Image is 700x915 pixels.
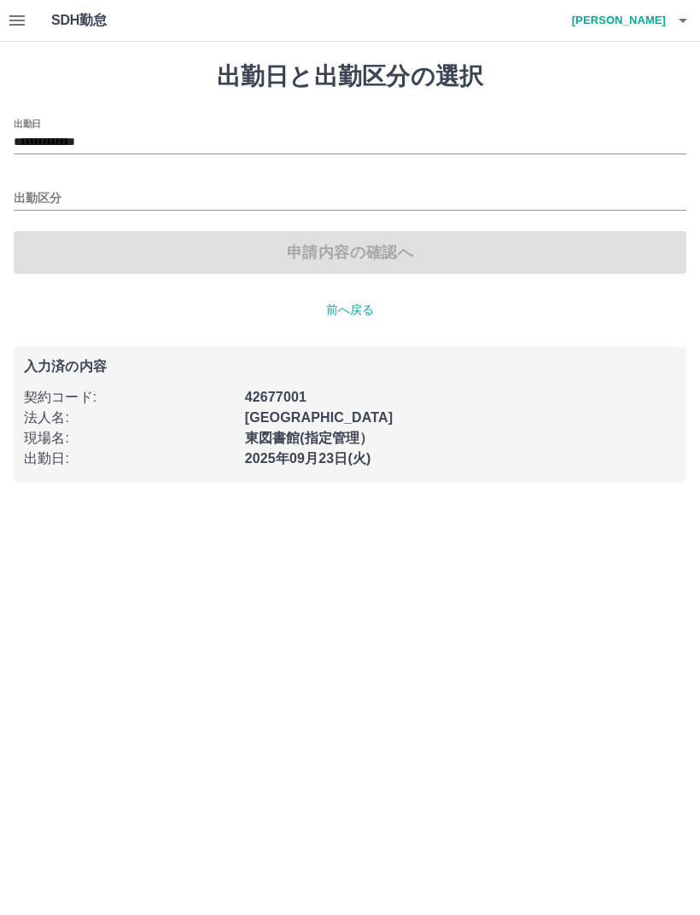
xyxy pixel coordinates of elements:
p: 法人名 : [24,408,235,428]
p: 前へ戻る [14,301,686,319]
p: 契約コード : [24,387,235,408]
b: [GEOGRAPHIC_DATA] [245,410,394,425]
b: 東図書館(指定管理） [245,431,374,445]
label: 出勤日 [14,117,41,130]
b: 42677001 [245,390,306,404]
b: 2025年09月23日(火) [245,451,371,466]
p: 出勤日 : [24,449,235,469]
p: 現場名 : [24,428,235,449]
p: 入力済の内容 [24,360,676,374]
h1: 出勤日と出勤区分の選択 [14,62,686,91]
